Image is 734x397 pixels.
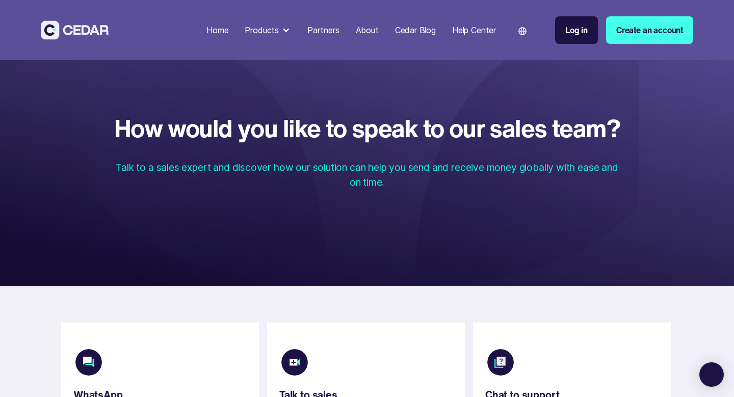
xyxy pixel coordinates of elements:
div: Help Center [452,24,496,36]
div: Products [241,20,295,40]
a: Home [202,19,232,41]
div: Partners [307,24,339,36]
strong: How would you like to speak to our sales team? [114,110,620,146]
a: Create an account [606,16,693,44]
div: About [356,24,379,36]
div: Home [206,24,228,36]
div: Open Intercom Messenger [699,362,724,387]
div: Log in [565,24,588,36]
div: Cedar Blog [395,24,436,36]
a: Partners [303,19,344,41]
a: Cedar Blog [391,19,440,41]
a: Help Center [448,19,500,41]
p: Talk to a sales expert and discover how our solution can help you send and receive money globally... [114,160,620,190]
a: About [352,19,383,41]
img: world icon [518,27,527,35]
div: Products [245,24,279,36]
a: Log in [555,16,598,44]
